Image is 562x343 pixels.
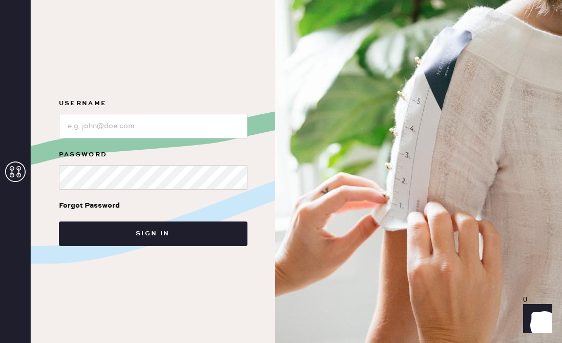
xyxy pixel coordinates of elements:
[59,200,120,211] div: Forgot Password
[59,221,247,246] button: Sign in
[59,114,247,138] input: e.g. john@doe.com
[59,149,247,161] label: Password
[59,190,120,221] a: Forgot Password
[59,97,247,110] label: Username
[513,297,557,341] iframe: Front Chat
